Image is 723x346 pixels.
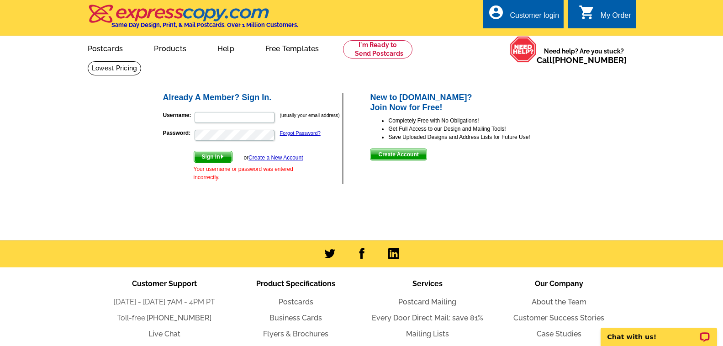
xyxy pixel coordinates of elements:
[194,151,232,163] button: Sign In
[552,55,627,65] a: [PHONE_NUMBER]
[248,154,303,161] a: Create a New Account
[280,130,321,136] a: Forgot Password?
[148,330,180,338] a: Live Chat
[370,149,427,160] button: Create Account
[601,11,631,24] div: My Order
[537,330,581,338] a: Case Studies
[194,165,303,181] div: Your username or password was entered incorrectly.
[279,298,313,306] a: Postcards
[398,298,456,306] a: Postcard Mailing
[406,330,449,338] a: Mailing Lists
[243,154,303,162] div: or
[280,112,340,118] small: (usually your email address)
[73,37,138,59] a: Postcards
[99,313,230,324] li: Toll-free:
[388,133,561,141] li: Save Uploaded Designs and Address Lists for Future Use!
[488,4,504,21] i: account_circle
[251,37,334,59] a: Free Templates
[412,279,443,288] span: Services
[595,317,723,346] iframe: LiveChat chat widget
[388,125,561,133] li: Get Full Access to our Design and Mailing Tools!
[532,298,586,306] a: About the Team
[488,10,559,21] a: account_circle Customer login
[220,154,224,159] img: button-next-arrow-white.png
[388,117,561,125] li: Completely Free with No Obligations!
[139,37,201,59] a: Products
[370,149,426,160] span: Create Account
[132,279,197,288] span: Customer Support
[99,297,230,308] li: [DATE] - [DATE] 7AM - 4PM PT
[579,10,631,21] a: shopping_cart My Order
[147,314,211,322] a: [PHONE_NUMBER]
[537,47,631,65] span: Need help? Are you stuck?
[372,314,483,322] a: Every Door Direct Mail: save 81%
[579,4,595,21] i: shopping_cart
[163,129,194,137] label: Password:
[111,21,298,28] h4: Same Day Design, Print, & Mail Postcards. Over 1 Million Customers.
[163,111,194,119] label: Username:
[537,55,627,65] span: Call
[370,93,561,112] h2: New to [DOMAIN_NAME]? Join Now for Free!
[203,37,249,59] a: Help
[256,279,335,288] span: Product Specifications
[510,36,537,63] img: help
[88,11,298,28] a: Same Day Design, Print, & Mail Postcards. Over 1 Million Customers.
[163,93,343,103] h2: Already A Member? Sign In.
[263,330,328,338] a: Flyers & Brochures
[513,314,604,322] a: Customer Success Stories
[269,314,322,322] a: Business Cards
[535,279,583,288] span: Our Company
[510,11,559,24] div: Customer login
